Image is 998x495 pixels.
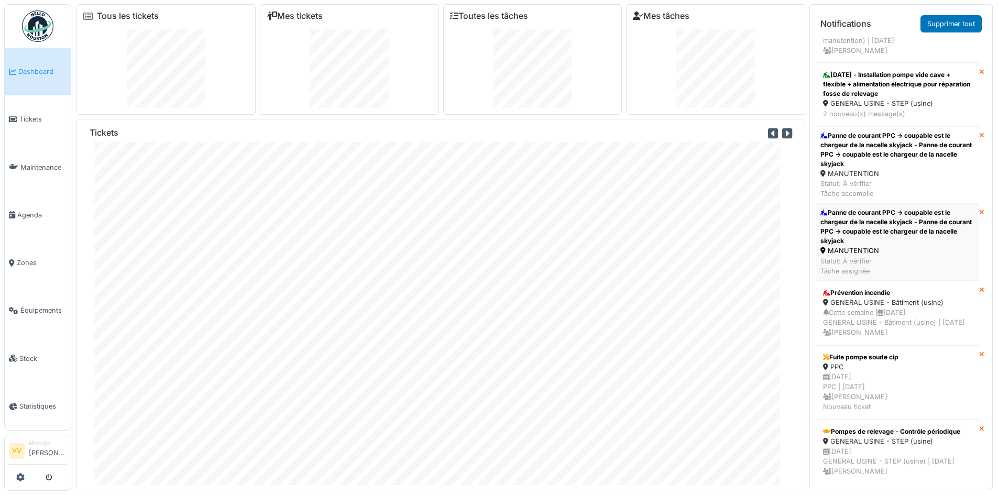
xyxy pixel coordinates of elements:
a: Équipements [5,287,71,334]
span: Statistiques [19,401,67,411]
a: Prévention incendie GENERAL USINE - Bâtiment (usine) Cette semaine |[DATE]GENERAL USINE - Bâtimen... [816,281,979,345]
div: GENERAL USINE - Bâtiment (usine) [823,298,972,307]
a: Tickets [5,95,71,143]
div: [DATE] - Installation pompe vide cave + flexible + alimentation électrique pour réparation fosse ... [823,70,972,98]
div: Statut: À vérifier Tâche assignée [820,256,975,276]
div: PPC [823,362,972,372]
div: Fuite pompe soude cip [823,353,972,362]
div: 2 nouveau(x) message(s) [823,109,972,119]
a: Toutes les tâches [450,11,528,21]
a: Mes tâches [633,11,689,21]
a: Zones [5,239,71,287]
a: VV Manager[PERSON_NAME] [9,439,67,465]
div: Panne de courant PPC -> coupable est le chargeur de la nacelle skyjack - Panne de courant PPC -> ... [820,131,975,169]
div: Statut: À vérifier Tâche accomplie [820,179,975,199]
span: Agenda [17,210,67,220]
div: [DATE] PPC | [DATE] [PERSON_NAME] Nouveau ticket [823,372,972,412]
a: Stock [5,335,71,382]
span: Stock [19,354,67,364]
div: Panne de courant PPC -> coupable est le chargeur de la nacelle skyjack - Panne de courant PPC -> ... [820,208,975,246]
a: Panne de courant PPC -> coupable est le chargeur de la nacelle skyjack - Panne de courant PPC -> ... [816,126,979,204]
span: Dashboard [18,67,67,76]
a: Pompes de relevage - Contrôle périodique GENERAL USINE - STEP (usine) [DATE]GENERAL USINE - STEP ... [816,420,979,484]
div: MANUTENTION [820,246,975,256]
span: Équipements [20,305,67,315]
div: [DATE] GENERAL USINE - STEP (usine) | [DATE] [PERSON_NAME] [823,446,972,477]
div: MANUTENTION [820,169,975,179]
li: [PERSON_NAME] [29,439,67,462]
h6: Notifications [820,19,871,29]
h6: Tickets [90,128,118,138]
a: Maintenance [5,144,71,191]
a: Panne de courant PPC -> coupable est le chargeur de la nacelle skyjack - Panne de courant PPC -> ... [816,203,979,281]
span: Tickets [19,114,67,124]
div: Prévention incendie [823,288,972,298]
span: Maintenance [20,162,67,172]
a: Statistiques [5,382,71,430]
a: Dashboard [5,48,71,95]
span: Zones [17,258,67,268]
div: GENERAL USINE - STEP (usine) [823,436,972,446]
a: Agenda [5,191,71,239]
div: Pompes de relevage - Contrôle périodique [823,427,972,436]
a: Fuite pompe soude cip PPC [DATE]PPC | [DATE] [PERSON_NAME]Nouveau ticket [816,345,979,420]
img: Badge_color-CXgf-gQk.svg [22,10,53,42]
a: Mes tickets [267,11,323,21]
a: Tous les tickets [97,11,159,21]
li: VV [9,443,25,459]
div: Cette semaine | [DATE] GENERAL USINE - Bâtiment (usine) | [DATE] [PERSON_NAME] [823,307,972,338]
a: Supprimer tout [920,15,982,32]
div: GENERAL USINE - STEP (usine) [823,98,972,108]
div: Manager [29,439,67,447]
a: [DATE] - Installation pompe vide cave + flexible + alimentation électrique pour réparation fosse ... [816,63,979,126]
